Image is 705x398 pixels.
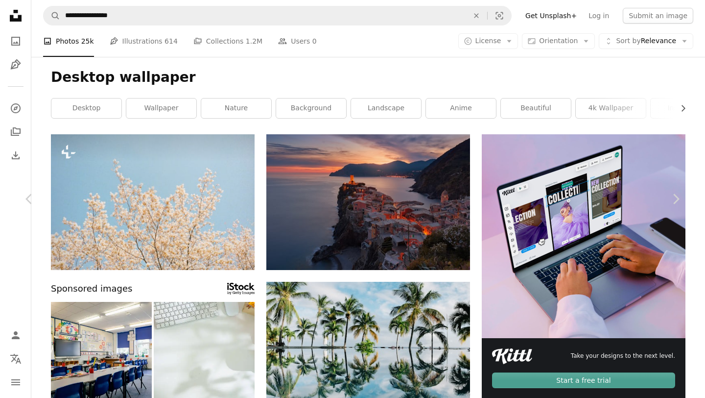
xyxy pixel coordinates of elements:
[6,122,25,142] a: Collections
[492,373,675,388] div: Start a free trial
[6,31,25,51] a: Photos
[266,343,470,351] a: water reflection of coconut palm trees
[458,33,518,49] button: License
[6,373,25,392] button: Menu
[501,99,571,118] a: beautiful
[539,37,578,45] span: Orientation
[599,33,693,49] button: Sort byRelevance
[246,36,262,47] span: 1.2M
[623,8,693,24] button: Submit an image
[6,349,25,369] button: Language
[193,25,262,57] a: Collections 1.2M
[488,6,511,25] button: Visual search
[351,99,421,118] a: landscape
[164,36,178,47] span: 614
[51,99,121,118] a: desktop
[519,8,583,24] a: Get Unsplash+
[6,55,25,75] a: Illustrations
[51,69,685,86] h1: Desktop wallpaper
[276,99,346,118] a: background
[43,6,512,25] form: Find visuals sitewide
[616,37,640,45] span: Sort by
[426,99,496,118] a: anime
[110,25,178,57] a: Illustrations 614
[6,99,25,118] a: Explore
[312,36,317,47] span: 0
[492,348,532,364] img: file-1711049718225-ad48364186d3image
[571,352,675,360] span: Take your designs to the next level.
[616,36,676,46] span: Relevance
[278,25,317,57] a: Users 0
[466,6,487,25] button: Clear
[674,99,685,118] button: scroll list to the right
[522,33,595,49] button: Orientation
[51,282,132,296] span: Sponsored images
[126,99,196,118] a: wallpaper
[44,6,60,25] button: Search Unsplash
[6,146,25,165] a: Download History
[583,8,615,24] a: Log in
[51,134,255,270] img: a tree with white flowers against a blue sky
[576,99,646,118] a: 4k wallpaper
[51,198,255,206] a: a tree with white flowers against a blue sky
[266,198,470,206] a: aerial view of village on mountain cliff during orange sunset
[266,134,470,270] img: aerial view of village on mountain cliff during orange sunset
[6,325,25,345] a: Log in / Sign up
[646,152,705,246] a: Next
[201,99,271,118] a: nature
[475,37,501,45] span: License
[482,134,685,338] img: file-1719664968387-83d5a3f4d758image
